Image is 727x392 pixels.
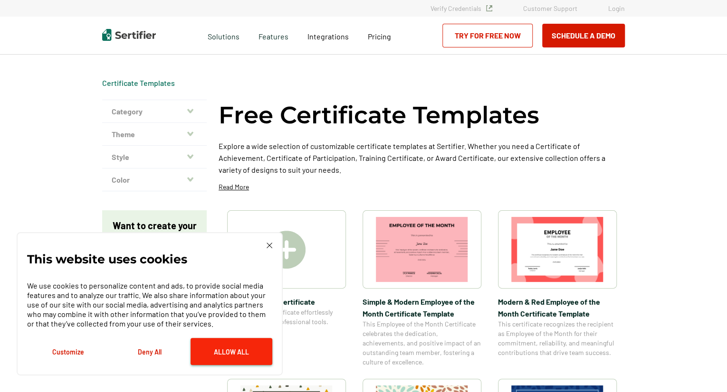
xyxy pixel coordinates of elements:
[102,78,175,88] div: Breadcrumb
[227,308,346,327] span: Create a blank certificate effortlessly using Sertifier’s professional tools.
[498,210,617,367] a: Modern & Red Employee of the Month Certificate TemplateModern & Red Employee of the Month Certifi...
[102,78,175,88] span: Certificate Templates
[511,217,603,282] img: Modern & Red Employee of the Month Certificate Template
[498,296,617,319] span: Modern & Red Employee of the Month Certificate Template
[368,29,391,41] a: Pricing
[307,32,349,41] span: Integrations
[363,319,481,367] span: This Employee of the Month Certificate celebrates the dedication, achievements, and positive impa...
[102,168,207,191] button: Color
[109,338,191,365] button: Deny All
[191,338,272,365] button: Allow All
[219,100,539,131] h1: Free Certificate Templates
[376,217,468,282] img: Simple & Modern Employee of the Month Certificate Template
[102,29,156,41] img: Sertifier | Digital Credentialing Platform
[542,24,625,47] button: Schedule a Demo
[219,140,625,176] p: Explore a wide selection of customizable certificate templates at Sertifier. Whether you need a C...
[307,29,349,41] a: Integrations
[219,182,249,192] p: Read More
[27,281,272,328] p: We use cookies to personalize content and ads, to provide social media features and to analyze ou...
[430,4,492,12] a: Verify Credentials
[498,319,617,357] span: This certificate recognizes the recipient as Employee of the Month for their commitment, reliabil...
[102,100,207,123] button: Category
[112,220,197,243] p: Want to create your own design?
[267,243,272,248] img: Cookie Popup Close
[268,231,306,269] img: Create A Blank Certificate
[227,296,346,308] span: Create A Blank Certificate
[258,29,288,41] span: Features
[208,29,239,41] span: Solutions
[486,5,492,11] img: Verified
[27,338,109,365] button: Customize
[608,4,625,12] a: Login
[363,296,481,319] span: Simple & Modern Employee of the Month Certificate Template
[102,78,175,87] a: Certificate Templates
[368,32,391,41] span: Pricing
[523,4,577,12] a: Customer Support
[27,254,187,264] p: This website uses cookies
[442,24,533,47] a: Try for Free Now
[102,146,207,168] button: Style
[102,123,207,146] button: Theme
[363,210,481,367] a: Simple & Modern Employee of the Month Certificate TemplateSimple & Modern Employee of the Month C...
